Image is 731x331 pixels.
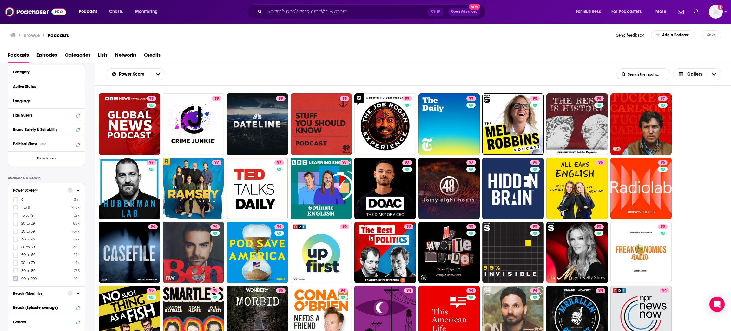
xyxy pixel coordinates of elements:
[404,224,413,229] a: 95
[36,50,57,63] span: Episodes
[98,50,108,63] a: Lists
[530,288,540,293] a: 94
[469,4,480,10] span: New
[213,287,217,294] span: 95
[21,260,35,265] span: 70 to 79
[709,297,725,312] div: Open Intercom Messenger
[687,72,702,77] span: Gallery
[466,160,476,165] a: 97
[448,8,480,16] button: Open AdvancedNew
[418,93,480,155] a: 99
[614,32,646,38] button: Send feedback
[144,50,161,63] a: Credits
[135,7,158,16] span: Monitoring
[13,127,74,132] div: Brand Safety & Suitability
[65,50,90,63] span: Categories
[253,4,492,19] div: Search podcasts, credits, & more...
[598,159,603,166] span: 96
[21,221,35,226] span: 20 to 29
[274,224,284,229] a: 96
[74,7,106,17] button: open menu
[109,7,123,16] span: Charts
[73,221,80,226] span: 68k
[354,222,416,283] a: 95
[13,125,80,133] button: Brand Safety & Suitability
[673,68,721,80] h2: Choose View
[99,158,160,219] a: 97
[718,5,723,10] svg: Add a profile image
[610,158,672,219] a: 96
[13,188,63,193] div: Power Score™
[99,222,160,283] a: 96
[13,70,76,74] div: Category
[354,158,416,219] a: 97
[214,96,219,102] span: 99
[469,96,473,102] span: 99
[8,50,29,63] a: Podcasts
[406,224,411,230] span: 95
[341,287,345,294] span: 94
[131,7,166,17] button: open menu
[338,288,348,293] a: 94
[21,276,37,281] span: 90 to 100
[151,224,155,230] span: 96
[533,224,537,230] span: 95
[597,224,601,230] span: 95
[597,96,601,102] span: 98
[596,288,605,293] a: 94
[119,72,147,77] span: Power Score
[279,96,283,102] span: 99
[79,7,97,16] span: Podcasts
[405,96,409,102] span: 99
[23,32,40,38] h3: Browse
[354,93,416,155] a: 99
[482,93,544,155] a: 98
[72,205,80,210] span: 415k
[469,224,473,230] span: 95
[277,159,281,166] span: 97
[147,96,156,101] a: 99
[607,7,651,17] button: open menu
[210,224,220,229] a: 96
[402,160,412,165] a: 97
[74,213,80,218] span: 22k
[469,287,473,294] span: 94
[277,224,281,230] span: 96
[21,205,30,210] span: 1 to 9
[48,32,69,38] a: Podcasts
[418,222,480,283] a: 95
[598,287,603,294] span: 94
[74,253,80,257] span: 14k
[73,237,80,241] span: 82k
[576,7,601,16] span: For Business
[147,160,156,165] a: 97
[571,7,609,17] button: open menu
[13,97,80,105] button: Language
[163,158,224,219] a: 97
[149,96,154,102] span: 99
[594,224,604,229] a: 95
[594,96,604,101] a: 98
[13,291,63,296] div: Reach (Monthly)
[611,7,642,16] span: For Podcasters
[13,320,74,324] div: Gender
[212,160,221,165] a: 97
[660,288,669,293] a: 94
[651,7,674,17] button: open menu
[21,197,23,202] span: 0
[402,96,412,101] a: 99
[21,213,34,218] span: 10 to 19
[149,159,154,166] span: 97
[533,159,537,166] span: 96
[163,222,224,283] a: 96
[342,224,347,230] span: 95
[466,288,476,293] a: 94
[691,6,701,17] a: Show notifications dropdown
[21,245,35,249] span: 50 to 59
[73,245,80,249] span: 38k
[214,159,219,166] span: 97
[40,142,47,146] div: Beta
[340,160,349,165] a: 97
[340,224,349,229] a: 95
[546,158,608,219] a: 96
